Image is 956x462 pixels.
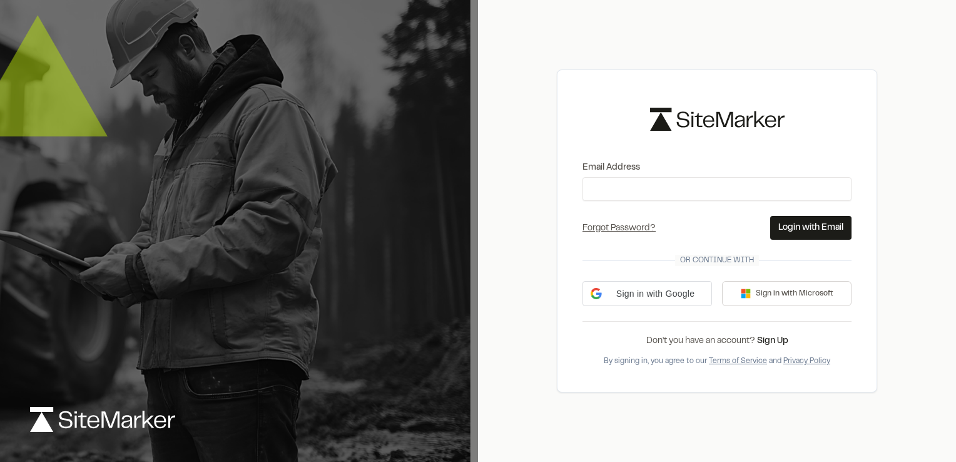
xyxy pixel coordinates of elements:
img: logo-white-rebrand.svg [30,407,175,432]
div: Don’t you have an account? [582,334,852,348]
button: Login with Email [770,216,852,240]
a: Forgot Password? [582,225,656,232]
div: Sign in with Google [582,281,712,306]
div: By signing in, you agree to our and [582,356,852,367]
a: Sign Up [757,337,788,345]
span: Or continue with [675,255,759,266]
button: Privacy Policy [783,356,830,367]
button: Terms of Service [709,356,767,367]
img: logo-black-rebrand.svg [650,108,785,131]
span: Sign in with Google [607,287,704,300]
label: Email Address [582,161,852,175]
button: Sign in with Microsoft [722,281,852,306]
